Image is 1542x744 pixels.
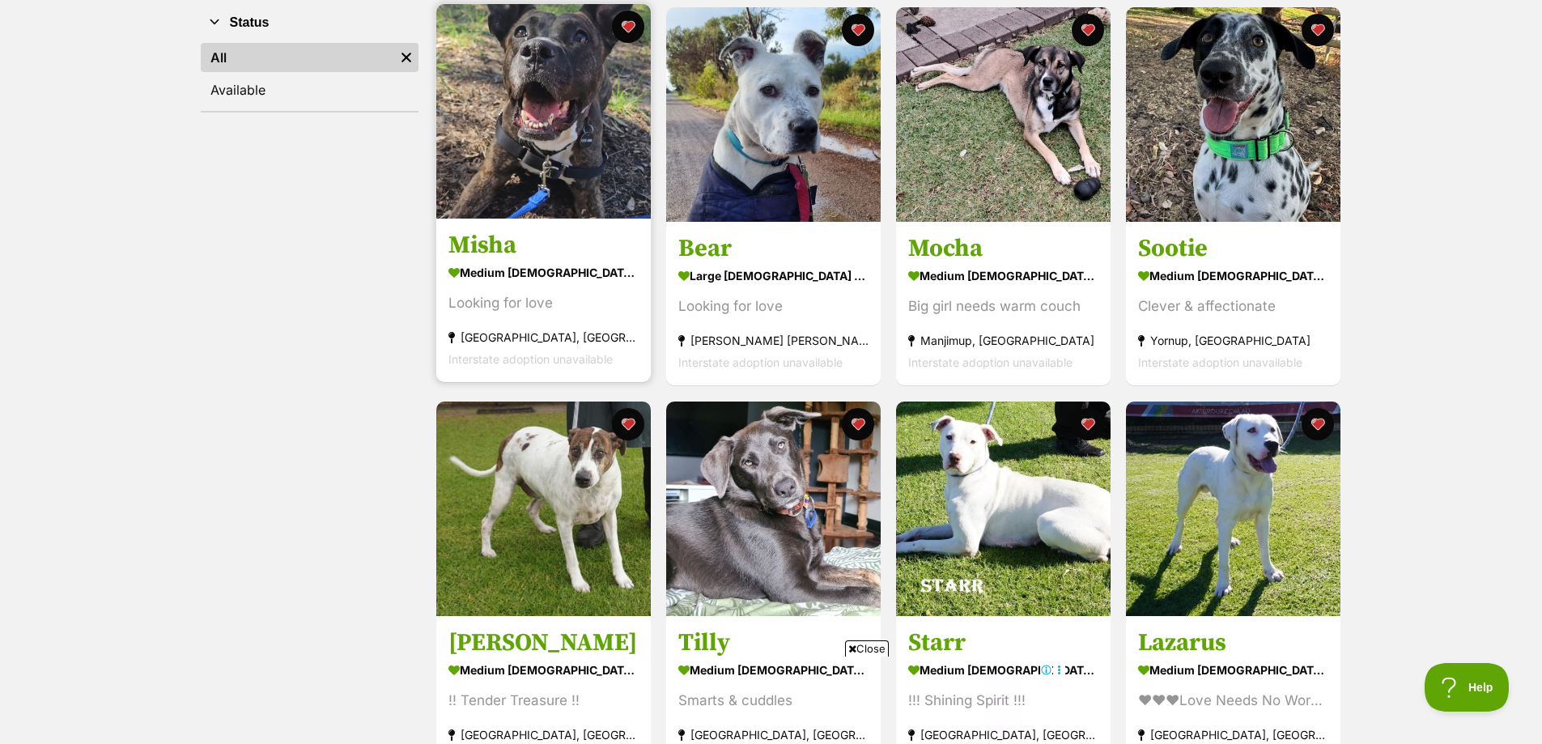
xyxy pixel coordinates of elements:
[896,7,1111,222] img: Mocha
[908,330,1098,352] div: Manjimup, [GEOGRAPHIC_DATA]
[1138,330,1328,352] div: Yornup, [GEOGRAPHIC_DATA]
[908,627,1098,658] h3: Starr
[908,234,1098,265] h3: Mocha
[678,234,869,265] h3: Bear
[666,7,881,222] img: Bear
[896,402,1111,616] img: Starr
[908,658,1098,682] div: medium [DEMOGRAPHIC_DATA] Dog
[1138,690,1328,712] div: ♥♥♥Love Needs No Words♥♥♥
[612,408,644,440] button: favourite
[436,402,651,616] img: Percy
[436,4,651,219] img: Misha
[1138,627,1328,658] h3: Lazarus
[1425,663,1510,712] iframe: Help Scout Beacon - Open
[612,11,644,43] button: favourite
[1302,14,1334,46] button: favourite
[666,402,881,616] img: Tilly
[394,43,418,72] a: Remove filter
[908,296,1098,318] div: Big girl needs warm couch
[678,265,869,288] div: large [DEMOGRAPHIC_DATA] Dog
[908,265,1098,288] div: medium [DEMOGRAPHIC_DATA] Dog
[201,12,418,33] button: Status
[1138,265,1328,288] div: medium [DEMOGRAPHIC_DATA] Dog
[448,658,639,682] div: medium [DEMOGRAPHIC_DATA] Dog
[1138,658,1328,682] div: medium [DEMOGRAPHIC_DATA] Dog
[436,219,651,383] a: Misha medium [DEMOGRAPHIC_DATA] Dog Looking for love [GEOGRAPHIC_DATA], [GEOGRAPHIC_DATA] Interst...
[201,40,418,111] div: Status
[448,261,639,285] div: medium [DEMOGRAPHIC_DATA] Dog
[201,43,394,72] a: All
[842,408,874,440] button: favourite
[1126,7,1340,222] img: Sootie
[666,222,881,386] a: Bear large [DEMOGRAPHIC_DATA] Dog Looking for love [PERSON_NAME] [PERSON_NAME], [GEOGRAPHIC_DATA]...
[448,293,639,315] div: Looking for love
[908,356,1073,370] span: Interstate adoption unavailable
[845,640,889,657] span: Close
[448,690,639,712] div: !! Tender Treasure !!
[1126,402,1340,616] img: Lazarus
[477,663,1066,736] iframe: Advertisement
[1072,14,1104,46] button: favourite
[448,353,613,367] span: Interstate adoption unavailable
[1302,408,1334,440] button: favourite
[201,75,418,104] a: Available
[678,356,843,370] span: Interstate adoption unavailable
[448,627,639,658] h3: [PERSON_NAME]
[1138,296,1328,318] div: Clever & affectionate
[908,690,1098,712] div: !!! Shining Spirit !!!
[896,222,1111,386] a: Mocha medium [DEMOGRAPHIC_DATA] Dog Big girl needs warm couch Manjimup, [GEOGRAPHIC_DATA] Interst...
[842,14,874,46] button: favourite
[1126,222,1340,386] a: Sootie medium [DEMOGRAPHIC_DATA] Dog Clever & affectionate Yornup, [GEOGRAPHIC_DATA] Interstate a...
[1138,356,1302,370] span: Interstate adoption unavailable
[678,330,869,352] div: [PERSON_NAME] [PERSON_NAME], [GEOGRAPHIC_DATA]
[1072,408,1104,440] button: favourite
[678,627,869,658] h3: Tilly
[678,296,869,318] div: Looking for love
[448,231,639,261] h3: Misha
[1138,234,1328,265] h3: Sootie
[448,327,639,349] div: [GEOGRAPHIC_DATA], [GEOGRAPHIC_DATA]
